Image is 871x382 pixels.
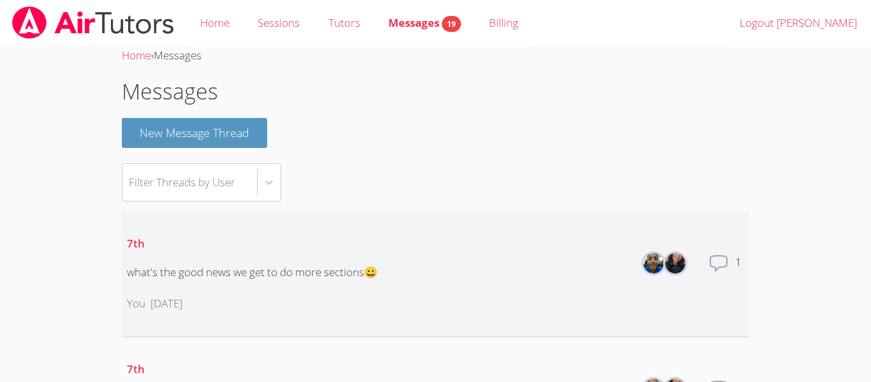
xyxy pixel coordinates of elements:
[127,362,145,376] a: 7th
[127,295,145,313] p: You
[150,295,182,313] p: [DATE]
[122,48,151,62] a: Home
[122,47,749,65] div: ›
[154,48,201,62] span: Messages
[388,15,461,30] span: Messages
[122,118,267,148] button: New Message Thread
[643,253,664,274] img: Juan Galindo
[127,263,377,282] div: what's the good news we get to do more sections😀
[129,173,235,191] div: Filter Threads by User
[127,236,145,251] a: 7th
[11,6,175,39] img: airtutors_banner-c4298cdbf04f3fff15de1276eac7730deb9818008684d7c2e4769d2f7ddbe033.png
[735,253,744,294] dd: 1
[442,16,461,32] span: 19
[665,253,685,274] img: Yasmen Elhassa
[122,75,749,108] h1: Messages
